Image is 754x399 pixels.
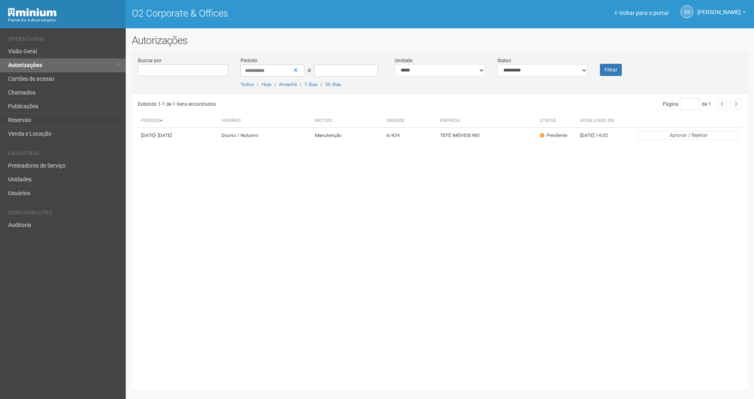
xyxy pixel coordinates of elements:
[325,82,341,87] a: 30 dias
[138,128,218,143] td: [DATE]
[8,210,120,218] li: Configurações
[8,17,120,24] div: Painel do Administrador
[577,128,621,143] td: [DATE] 14:02
[132,34,748,46] h2: Autorizações
[241,82,254,87] a: Todos
[132,8,434,19] h1: O2 Corporate & Offices
[536,114,577,128] th: Status
[615,10,668,16] a: Voltar para o portal
[321,82,322,87] span: |
[241,57,258,64] label: Período
[312,114,383,128] th: Motivo
[262,82,271,87] a: Hoje
[697,10,746,17] a: [PERSON_NAME]
[8,151,120,159] li: Cadastros
[497,57,511,64] label: Status
[680,5,693,18] a: GS
[663,101,711,107] span: Página de 1
[540,132,567,139] div: Pendente
[218,114,312,128] th: Horário
[437,114,536,128] th: Empresa
[218,128,312,143] td: Diurno / Noturno
[8,8,57,17] img: Minium
[257,82,258,87] span: |
[304,82,317,87] a: 7 dias
[600,64,622,76] button: Filtrar
[138,114,218,128] th: Período
[577,114,621,128] th: Atualizado em
[279,82,297,87] a: Amanhã
[383,128,437,143] td: 6/424
[395,57,412,64] label: Unidade
[383,114,437,128] th: Unidade
[8,36,120,45] li: Operacional
[437,128,536,143] td: TEFÉ IMÓVEIS RIO
[138,98,437,110] div: Exibindo 1-1 de 1 itens encontrados
[308,67,311,73] span: a
[312,128,383,143] td: Manutenção
[155,132,172,138] span: - [DATE]
[638,131,739,140] button: Aprovar / Rejeitar
[300,82,301,87] span: |
[697,1,741,15] span: Gabriela Souza
[275,82,276,87] span: |
[138,57,161,64] label: Buscar por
